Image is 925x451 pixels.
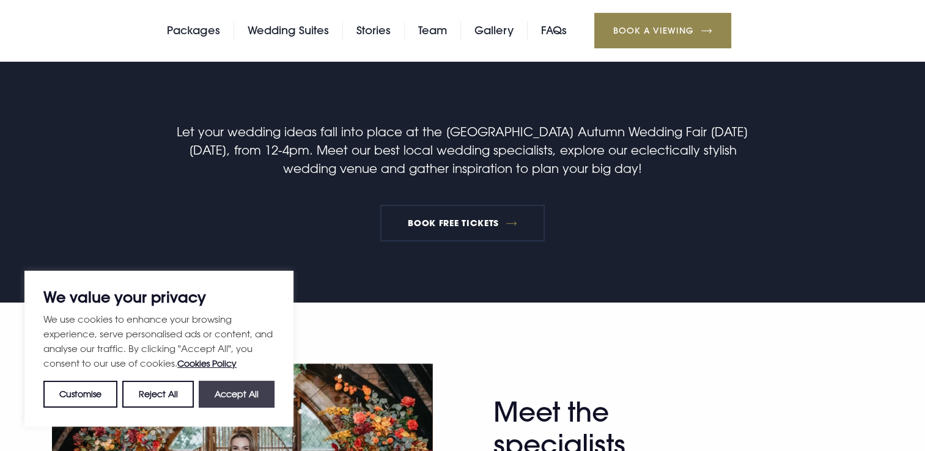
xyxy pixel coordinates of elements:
[541,21,567,40] a: FAQs
[380,205,545,241] a: BOOK FREE TICKETS
[356,21,391,40] a: Stories
[43,381,117,408] button: Customise
[199,381,275,408] button: Accept All
[43,290,275,304] p: We value your privacy
[418,21,447,40] a: Team
[167,21,220,40] a: Packages
[171,122,753,177] p: Let your wedding ideas fall into place at the [GEOGRAPHIC_DATA] Autumn Wedding Fair [DATE][DATE],...
[177,358,237,369] a: Cookies Policy
[122,381,193,408] button: Reject All
[24,271,293,427] div: We value your privacy
[474,21,514,40] a: Gallery
[43,312,275,371] p: We use cookies to enhance your browsing experience, serve personalised ads or content, and analys...
[594,13,731,48] a: Book a Viewing
[248,21,329,40] a: Wedding Suites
